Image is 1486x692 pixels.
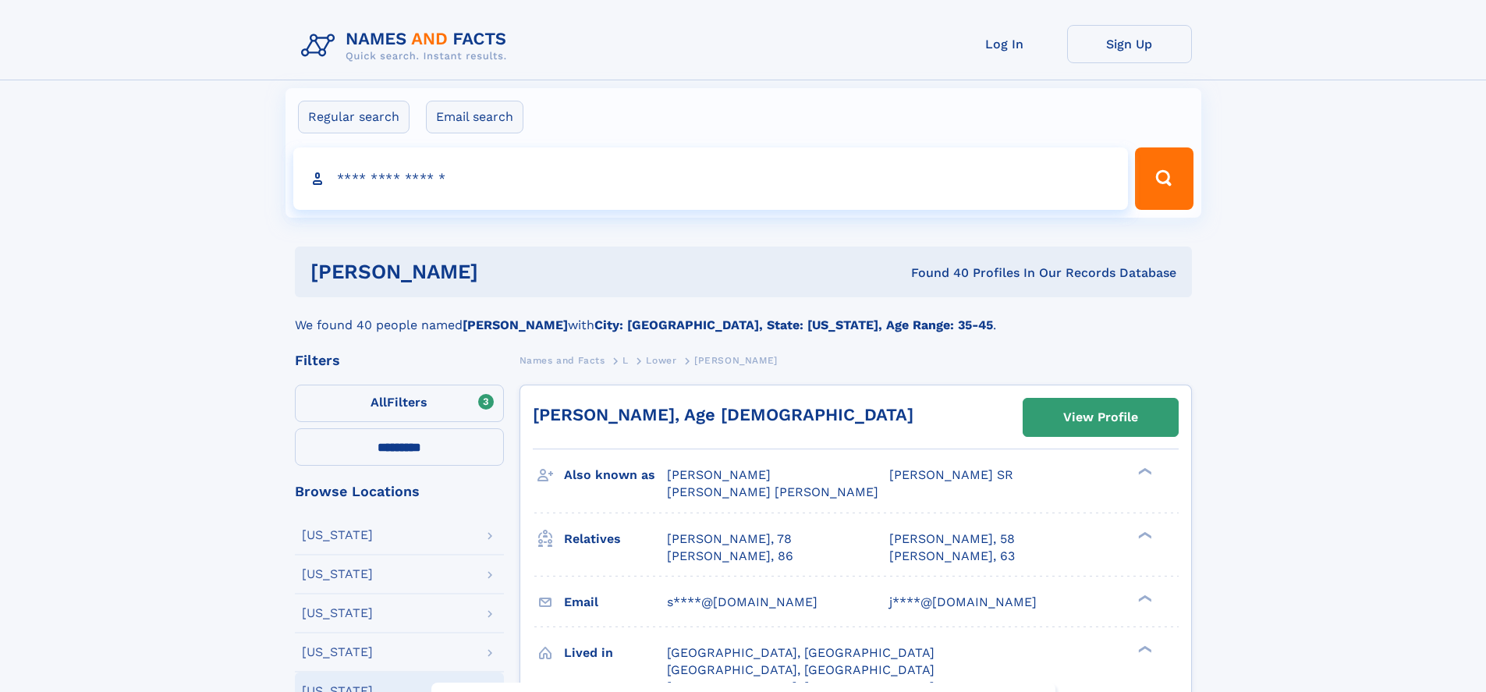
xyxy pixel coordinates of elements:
[667,467,771,482] span: [PERSON_NAME]
[1067,25,1192,63] a: Sign Up
[667,531,792,548] a: [PERSON_NAME], 78
[646,350,676,370] a: Lower
[1134,467,1153,477] div: ❯
[302,646,373,658] div: [US_STATE]
[302,607,373,619] div: [US_STATE]
[889,531,1015,548] a: [PERSON_NAME], 58
[293,147,1129,210] input: search input
[564,526,667,552] h3: Relatives
[694,355,778,366] span: [PERSON_NAME]
[302,568,373,580] div: [US_STATE]
[594,318,993,332] b: City: [GEOGRAPHIC_DATA], State: [US_STATE], Age Range: 35-45
[667,645,935,660] span: [GEOGRAPHIC_DATA], [GEOGRAPHIC_DATA]
[1135,147,1193,210] button: Search Button
[295,297,1192,335] div: We found 40 people named with .
[302,529,373,541] div: [US_STATE]
[1134,644,1153,654] div: ❯
[298,101,410,133] label: Regular search
[426,101,523,133] label: Email search
[564,640,667,666] h3: Lived in
[667,662,935,677] span: [GEOGRAPHIC_DATA], [GEOGRAPHIC_DATA]
[520,350,605,370] a: Names and Facts
[295,484,504,499] div: Browse Locations
[295,25,520,67] img: Logo Names and Facts
[889,467,1013,482] span: [PERSON_NAME] SR
[564,589,667,616] h3: Email
[1134,530,1153,540] div: ❯
[889,548,1015,565] a: [PERSON_NAME], 63
[646,355,676,366] span: Lower
[463,318,568,332] b: [PERSON_NAME]
[295,385,504,422] label: Filters
[667,484,878,499] span: [PERSON_NAME] [PERSON_NAME]
[622,350,629,370] a: L
[295,353,504,367] div: Filters
[533,405,913,424] a: [PERSON_NAME], Age [DEMOGRAPHIC_DATA]
[1063,399,1138,435] div: View Profile
[1134,593,1153,603] div: ❯
[564,462,667,488] h3: Also known as
[622,355,629,366] span: L
[694,264,1176,282] div: Found 40 Profiles In Our Records Database
[667,548,793,565] a: [PERSON_NAME], 86
[942,25,1067,63] a: Log In
[371,395,387,410] span: All
[310,262,695,282] h1: [PERSON_NAME]
[1023,399,1178,436] a: View Profile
